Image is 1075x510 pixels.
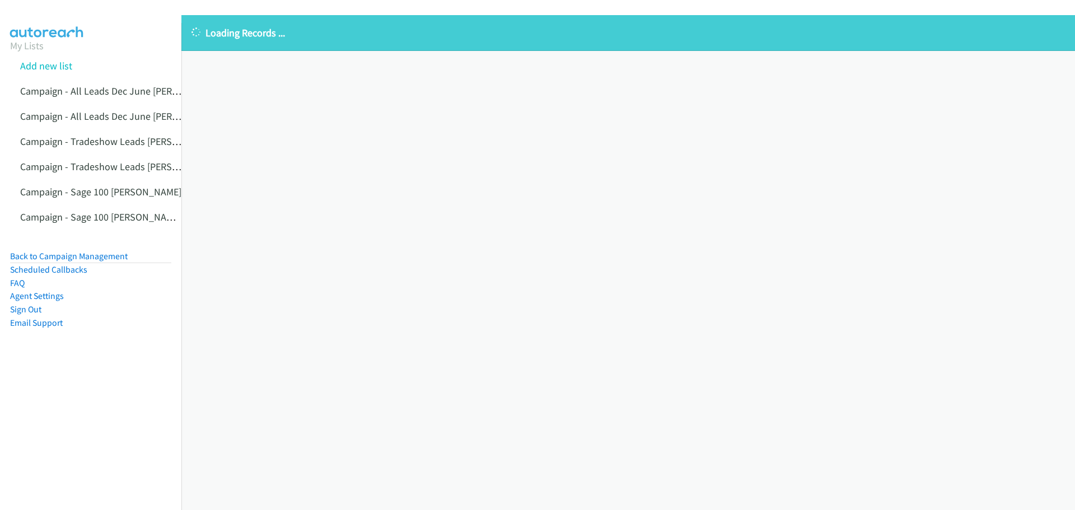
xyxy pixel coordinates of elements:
[20,110,256,123] a: Campaign - All Leads Dec June [PERSON_NAME] Cloned
[20,85,223,97] a: Campaign - All Leads Dec June [PERSON_NAME]
[10,39,44,52] a: My Lists
[10,291,64,301] a: Agent Settings
[191,25,1065,40] p: Loading Records ...
[20,135,218,148] a: Campaign - Tradeshow Leads [PERSON_NAME]
[10,251,128,261] a: Back to Campaign Management
[10,317,63,328] a: Email Support
[10,278,25,288] a: FAQ
[20,59,72,72] a: Add new list
[20,210,214,223] a: Campaign - Sage 100 [PERSON_NAME] Cloned
[10,304,41,315] a: Sign Out
[20,160,250,173] a: Campaign - Tradeshow Leads [PERSON_NAME] Cloned
[20,185,181,198] a: Campaign - Sage 100 [PERSON_NAME]
[10,264,87,275] a: Scheduled Callbacks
